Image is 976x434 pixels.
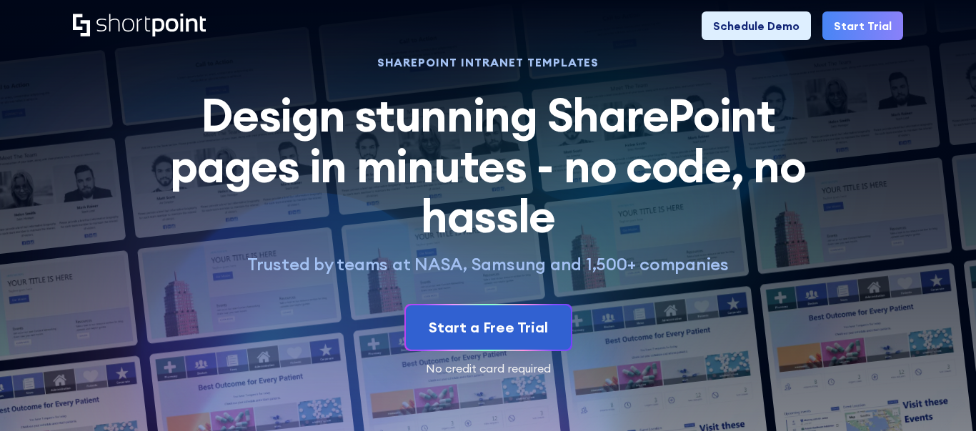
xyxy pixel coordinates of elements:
a: Start a Free Trial [406,305,571,350]
div: Start a Free Trial [429,317,548,338]
a: Schedule Demo [702,11,811,40]
a: Home [73,14,206,38]
iframe: Chat Widget [905,365,976,434]
h1: SHAREPOINT INTRANET TEMPLATES [154,57,822,67]
a: Start Trial [822,11,903,40]
div: No credit card required [73,363,902,374]
p: Trusted by teams at NASA, Samsung and 1,500+ companies [154,253,822,275]
h2: Design stunning SharePoint pages in minutes - no code, no hassle [154,90,822,241]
